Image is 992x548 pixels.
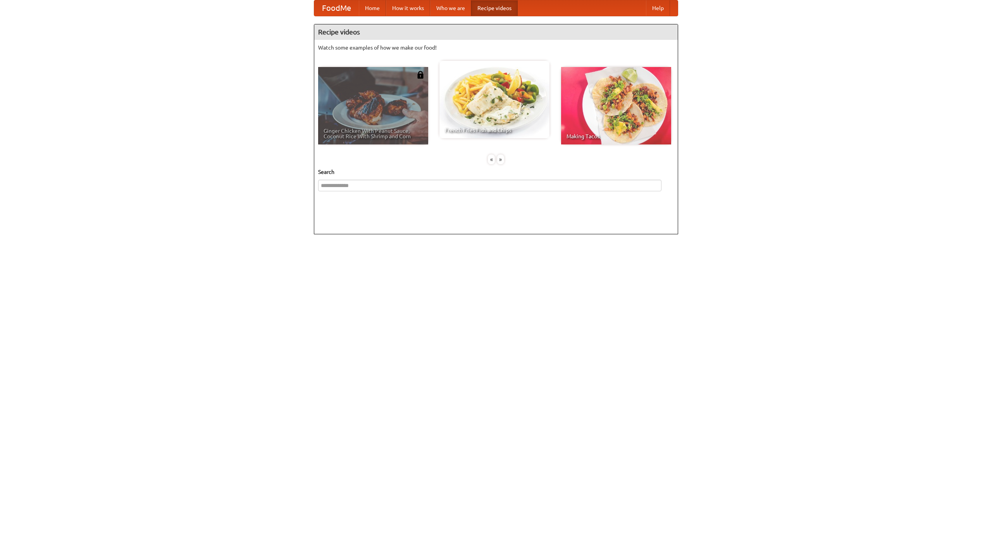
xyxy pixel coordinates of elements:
a: FoodMe [314,0,359,16]
a: Who we are [430,0,471,16]
a: Help [646,0,670,16]
a: French Fries Fish and Chips [439,61,549,138]
a: Making Tacos [561,67,671,144]
a: Recipe videos [471,0,518,16]
div: « [488,155,495,164]
a: Home [359,0,386,16]
img: 483408.png [417,71,424,79]
p: Watch some examples of how we make our food! [318,44,674,52]
h5: Search [318,168,674,176]
a: How it works [386,0,430,16]
h4: Recipe videos [314,24,678,40]
span: French Fries Fish and Chips [445,127,544,133]
span: Making Tacos [567,134,666,139]
div: » [497,155,504,164]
